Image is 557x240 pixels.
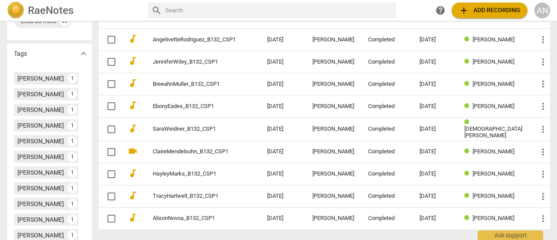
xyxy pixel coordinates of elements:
div: [DATE] [419,103,450,110]
span: audiotrack [128,123,138,134]
div: 1 [67,199,77,209]
div: 1 [67,215,77,224]
div: [PERSON_NAME] [312,215,354,222]
img: Logo [7,2,24,19]
a: EbonyEades_B132_CSP1 [153,103,236,110]
a: HayleyMarks_B132_CSP1 [153,171,236,177]
span: Review status: completed [464,36,473,43]
div: 1 [67,183,77,193]
span: more_vert [538,169,548,179]
h2: RaeNotes [28,4,74,17]
a: ClaireMendelsohn_B132_CSP1 [153,149,236,155]
div: [PERSON_NAME] [17,74,64,83]
a: AngelivetteRodriguez_B132_CSP1 [153,37,236,43]
div: [PERSON_NAME] [312,103,354,110]
span: [PERSON_NAME] [473,58,514,65]
div: 1 [67,136,77,146]
div: Ask support [478,230,543,240]
div: [PERSON_NAME] [17,121,64,130]
div: 1 [67,168,77,177]
div: [PERSON_NAME] [312,59,354,65]
span: [PERSON_NAME] [473,215,514,221]
div: 1 [67,121,77,130]
div: [PERSON_NAME] [312,81,354,88]
div: [DATE] [419,215,450,222]
div: [PERSON_NAME] [312,149,354,155]
span: [DEMOGRAPHIC_DATA][PERSON_NAME] [464,125,522,139]
td: [DATE] [260,118,305,141]
div: [PERSON_NAME] [17,90,64,98]
span: Add recording [459,5,520,16]
div: Completed [368,103,406,110]
td: [DATE] [260,141,305,163]
div: [DATE] [419,149,450,155]
span: more_vert [538,124,548,135]
a: JenniferWiley_B132_CSP1 [153,59,236,65]
div: [PERSON_NAME] [17,152,64,161]
span: more_vert [538,57,548,67]
div: [DATE] [419,59,450,65]
span: more_vert [538,147,548,157]
button: AN [534,3,550,18]
td: [DATE] [260,95,305,118]
span: Review status: completed [464,103,473,109]
div: [PERSON_NAME] [17,231,64,240]
span: videocam [128,146,138,156]
div: [PERSON_NAME] [312,193,354,199]
button: Show more [77,47,90,60]
span: audiotrack [128,100,138,111]
div: 1 [67,74,77,83]
span: [PERSON_NAME] [473,148,514,155]
span: more_vert [538,79,548,89]
div: [PERSON_NAME] [312,171,354,177]
div: Completed [368,149,406,155]
span: help [435,5,446,16]
a: LogoRaeNotes [7,2,141,19]
span: audiotrack [128,34,138,44]
span: more_vert [538,34,548,45]
div: [DATE] [419,126,450,132]
td: [DATE] [260,185,305,207]
td: [DATE] [260,51,305,73]
div: [PERSON_NAME] [17,105,64,114]
td: [DATE] [260,207,305,230]
span: more_vert [538,213,548,224]
div: Completed [368,215,406,222]
div: [DATE] [419,193,450,199]
div: [PERSON_NAME] [312,126,354,132]
span: more_vert [538,191,548,202]
div: 1 [67,152,77,162]
div: Completed [368,126,406,132]
a: AlisonNovoa_B132_CSP1 [153,215,236,222]
span: Review status: completed [464,119,473,125]
div: Completed [368,81,406,88]
span: [PERSON_NAME] [473,103,514,109]
div: [PERSON_NAME] [312,37,354,43]
button: Upload [452,3,527,18]
div: 1 [67,89,77,99]
div: Completed [368,193,406,199]
span: audiotrack [128,168,138,179]
div: [PERSON_NAME] [17,215,64,224]
div: Completed [368,59,406,65]
div: Completed [368,37,406,43]
a: TracyHartwell_B132_CSP1 [153,193,236,199]
span: audiotrack [128,190,138,201]
div: [PERSON_NAME] [17,199,64,208]
span: audiotrack [128,56,138,66]
span: search [151,5,162,16]
a: SaraWeidner_B132_CSP1 [153,126,236,132]
div: [DATE] [419,81,450,88]
span: more_vert [538,101,548,112]
span: Review status: completed [464,193,473,199]
div: [PERSON_NAME] [17,137,64,145]
span: Review status: completed [464,148,473,155]
td: [DATE] [260,163,305,185]
a: Help [433,3,448,18]
span: Review status: completed [464,215,473,221]
span: audiotrack [128,78,138,88]
span: [PERSON_NAME] [473,36,514,43]
span: [PERSON_NAME] [473,193,514,199]
span: Review status: completed [464,170,473,177]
